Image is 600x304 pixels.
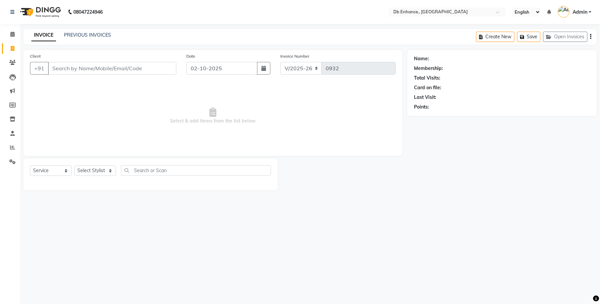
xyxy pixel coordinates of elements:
div: Card on file: [414,84,441,91]
label: Client [30,53,41,59]
span: Select & add items from the list below [30,83,396,149]
button: +91 [30,62,49,75]
div: Total Visits: [414,75,440,82]
label: Invoice Number [280,53,309,59]
a: PREVIOUS INVOICES [64,32,111,38]
button: Save [517,32,540,42]
a: INVOICE [31,29,56,41]
b: 08047224946 [73,3,103,21]
img: logo [17,3,63,21]
div: Points: [414,104,429,111]
div: Last Visit: [414,94,436,101]
input: Search by Name/Mobile/Email/Code [48,62,176,75]
button: Create New [476,32,514,42]
button: Open Invoices [543,32,587,42]
img: Admin [558,6,569,18]
div: Name: [414,55,429,62]
label: Date [186,53,195,59]
div: Membership: [414,65,443,72]
input: Search or Scan [121,165,271,175]
span: Admin [573,9,587,16]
